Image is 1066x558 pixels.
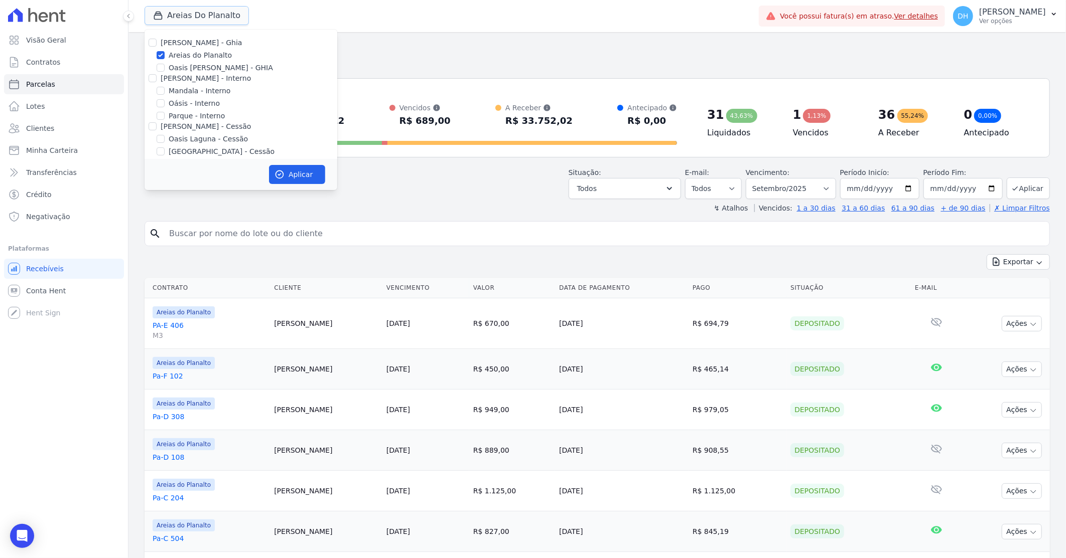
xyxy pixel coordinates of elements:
i: search [149,228,161,240]
td: R$ 949,00 [469,390,555,430]
td: [DATE] [555,390,689,430]
button: Ações [1002,524,1042,539]
h4: A Receber [878,127,948,139]
span: Visão Geral [26,35,66,45]
a: [DATE] [386,406,410,414]
a: 1 a 30 dias [797,204,836,212]
td: [PERSON_NAME] [270,471,382,511]
a: Pa-C 204 [153,493,266,503]
a: Pa-D 108 [153,452,266,462]
button: Ações [1002,443,1042,458]
td: [PERSON_NAME] [270,390,382,430]
div: R$ 0,00 [627,113,677,129]
button: Todos [569,178,681,199]
h4: Vencidos [793,127,862,139]
button: Areias Do Planalto [145,6,249,25]
a: ✗ Limpar Filtros [990,204,1050,212]
span: Conta Hent [26,286,66,296]
a: Pa-C 504 [153,533,266,543]
label: ↯ Atalhos [714,204,748,212]
span: Areias do Planalto [153,479,215,491]
a: 31 a 60 dias [842,204,885,212]
td: R$ 827,00 [469,511,555,552]
a: Pa-F 102 [153,371,266,381]
a: [DATE] [386,446,410,454]
span: Areias do Planalto [153,357,215,369]
th: Contrato [145,278,270,298]
button: Ações [1002,316,1042,331]
div: 36 [878,107,895,123]
div: Depositado [790,524,844,538]
label: Parque - Interno [169,111,225,121]
td: R$ 979,05 [689,390,786,430]
th: Vencimento [382,278,469,298]
label: Areias do Planalto [169,50,232,61]
td: [DATE] [555,298,689,349]
a: Ver detalhes [894,12,939,20]
th: E-mail [911,278,962,298]
div: Vencidos [399,103,451,113]
td: [DATE] [555,471,689,511]
label: Oasis Laguna - Cessão [169,134,248,144]
a: [DATE] [386,487,410,495]
div: A Receber [505,103,573,113]
div: 31 [707,107,724,123]
th: Situação [786,278,911,298]
button: Ações [1002,483,1042,499]
label: Oasis [PERSON_NAME] - GHIA [169,63,273,73]
div: Plataformas [8,243,120,255]
div: 43,63% [726,109,757,123]
span: Transferências [26,167,77,177]
th: Cliente [270,278,382,298]
td: [DATE] [555,349,689,390]
th: Valor [469,278,555,298]
span: Todos [577,182,597,195]
h4: Antecipado [964,127,1033,139]
a: Negativação [4,207,124,227]
div: R$ 689,00 [399,113,451,129]
a: Lotes [4,96,124,116]
label: [PERSON_NAME] - Ghia [161,39,242,47]
label: Período Fim: [923,167,1003,178]
span: Clientes [26,123,54,133]
span: Contratos [26,57,60,67]
a: Pa-D 308 [153,412,266,422]
div: Open Intercom Messenger [10,524,34,548]
label: [PERSON_NAME] - Interno [161,74,251,82]
button: Ações [1002,402,1042,418]
span: Negativação [26,212,70,222]
th: Data de Pagamento [555,278,689,298]
button: Aplicar [269,165,325,184]
label: Vencimento: [746,168,789,176]
div: R$ 33.752,02 [505,113,573,129]
span: Recebíveis [26,264,64,274]
input: Buscar por nome do lote ou do cliente [163,224,1045,244]
button: Exportar [987,254,1050,270]
td: R$ 845,19 [689,511,786,552]
p: Ver opções [979,17,1046,25]
td: R$ 450,00 [469,349,555,390]
td: [PERSON_NAME] [270,349,382,390]
td: R$ 1.125,00 [689,471,786,511]
div: Depositado [790,316,844,330]
button: Ações [1002,361,1042,377]
td: R$ 670,00 [469,298,555,349]
a: Visão Geral [4,30,124,50]
span: M3 [153,330,266,340]
span: Crédito [26,190,52,200]
div: Depositado [790,484,844,498]
button: Aplicar [1007,177,1050,199]
a: [DATE] [386,365,410,373]
span: Areias do Planalto [153,306,215,318]
a: Minha Carteira [4,140,124,160]
label: [GEOGRAPHIC_DATA] - Cessão [169,146,275,157]
a: Recebíveis [4,259,124,279]
a: [DATE] [386,319,410,327]
td: [DATE] [555,430,689,471]
td: R$ 908,55 [689,430,786,471]
span: Areias do Planalto [153,438,215,450]
div: Antecipado [627,103,677,113]
div: Depositado [790,362,844,376]
td: R$ 694,79 [689,298,786,349]
td: [PERSON_NAME] [270,430,382,471]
